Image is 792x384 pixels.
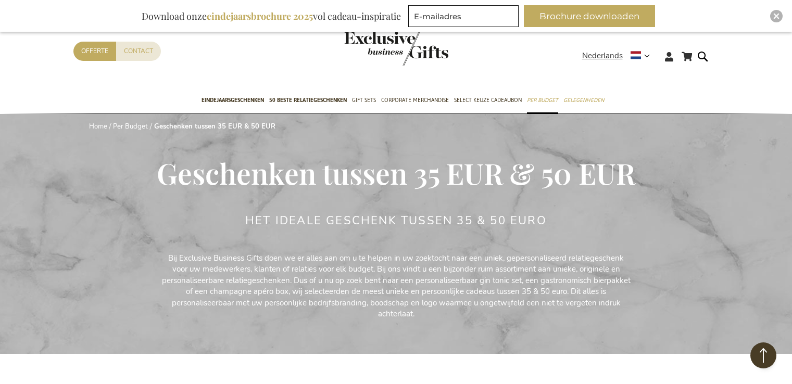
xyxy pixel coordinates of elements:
a: store logo [344,31,396,66]
b: eindejaarsbrochure 2025 [207,10,313,22]
div: Nederlands [582,50,657,62]
a: Home [89,122,107,131]
span: Per Budget [527,95,558,106]
span: Select Keuze Cadeaubon [454,95,522,106]
span: Nederlands [582,50,623,62]
span: 50 beste relatiegeschenken [269,95,347,106]
div: Close [770,10,783,22]
a: Contact [116,42,161,61]
a: Per Budget [113,122,148,131]
img: Exclusive Business gifts logo [344,31,448,66]
span: Gelegenheden [563,95,604,106]
h2: Het ideale geschenk tussen 35 & 50 euro [245,214,547,227]
img: Close [773,13,780,19]
button: Brochure downloaden [524,5,655,27]
div: Download onze vol cadeau-inspiratie [137,5,406,27]
p: Bij Exclusive Business Gifts doen we er alles aan om u te helpen in uw zoektocht naar een uniek, ... [162,253,631,320]
a: Offerte [73,42,116,61]
span: Eindejaarsgeschenken [202,95,264,106]
input: E-mailadres [408,5,519,27]
span: Gift Sets [352,95,376,106]
strong: Geschenken tussen 35 EUR & 50 EUR [154,122,275,131]
span: Geschenken tussen 35 EUR & 50 EUR [157,153,635,192]
span: Corporate Merchandise [381,95,449,106]
form: marketing offers and promotions [408,5,522,30]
